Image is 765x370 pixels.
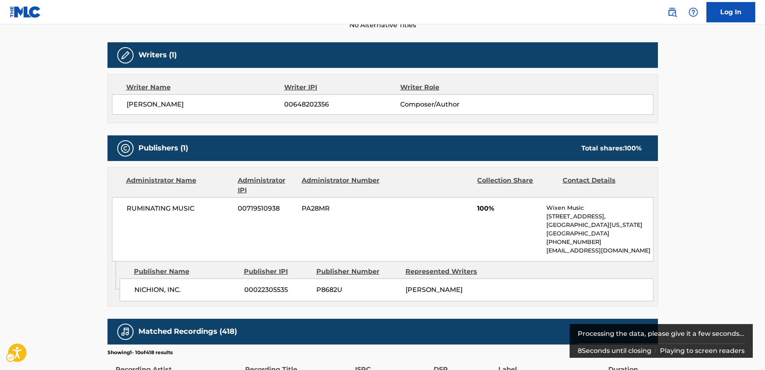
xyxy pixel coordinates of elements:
[477,176,556,195] div: Collection Share
[546,238,653,246] p: [PHONE_NUMBER]
[107,20,658,30] span: No Alternative Titles
[121,327,130,337] img: Matched Recordings
[477,204,540,213] span: 100%
[546,246,653,255] p: [EMAIL_ADDRESS][DOMAIN_NAME]
[134,267,238,276] div: Publisher Name
[10,6,41,18] img: MLC Logo
[578,347,582,355] span: 8
[316,267,399,276] div: Publisher Number
[546,212,653,221] p: [STREET_ADDRESS],
[302,176,381,195] div: Administrator Number
[706,2,755,22] a: Log In
[406,286,463,294] span: [PERSON_NAME]
[121,144,130,153] img: Publishers
[546,204,653,212] p: Wixen Music
[138,327,237,336] h5: Matched Recordings (418)
[126,83,285,92] div: Writer Name
[667,7,677,17] img: search
[625,144,642,152] span: 100 %
[581,144,642,153] div: Total shares:
[244,285,310,295] span: 00022305535
[546,221,653,229] p: [GEOGRAPHIC_DATA][US_STATE]
[238,176,296,195] div: Administrator IPI
[121,50,130,60] img: Writers
[244,267,310,276] div: Publisher IPI
[406,267,489,276] div: Represented Writers
[546,229,653,238] p: [GEOGRAPHIC_DATA]
[138,144,188,153] h5: Publishers (1)
[400,83,506,92] div: Writer Role
[126,176,232,195] div: Administrator Name
[238,204,296,213] span: 00719510938
[400,100,506,109] span: Composer/Author
[284,100,400,109] span: 00648202356
[127,204,232,213] span: RUMINATING MUSIC
[138,50,177,60] h5: Writers (1)
[134,285,238,295] span: NICHION, INC.
[316,285,399,295] span: P8682U
[284,83,400,92] div: Writer IPI
[578,324,745,344] div: Processing the data, please give it a few seconds...
[688,7,698,17] img: help
[563,176,642,195] div: Contact Details
[127,100,285,109] span: [PERSON_NAME]
[302,204,381,213] span: PA28MR
[107,349,173,356] p: Showing 1 - 10 of 418 results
